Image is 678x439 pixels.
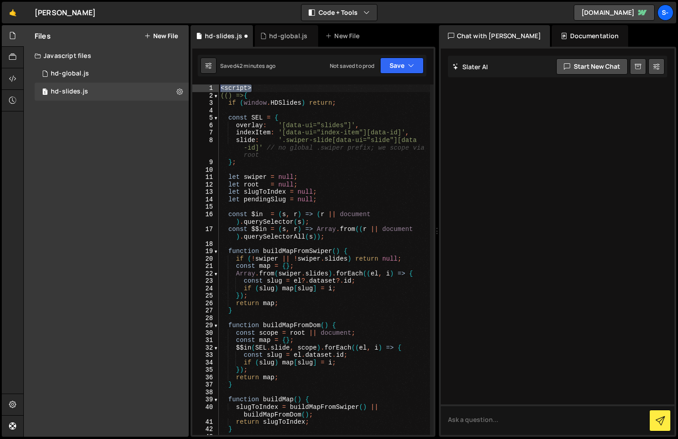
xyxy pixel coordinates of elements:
h2: Files [35,31,51,41]
button: Save [380,58,424,74]
div: Not saved to prod [330,62,375,70]
div: 15 [192,203,219,211]
div: 36 [192,374,219,381]
div: 8 [192,137,219,159]
div: 40 [192,404,219,418]
div: Javascript files [24,47,189,65]
div: 38 [192,389,219,396]
div: 7 [192,129,219,137]
div: 18 [192,240,219,248]
div: Documentation [552,25,628,47]
div: 31 [192,337,219,344]
div: 35 [192,366,219,374]
a: s- [657,4,674,21]
div: 6 [192,122,219,129]
div: 39 [192,396,219,404]
div: 34 [192,359,219,367]
div: 13 [192,188,219,196]
div: 23 [192,277,219,285]
div: Chat with [PERSON_NAME] [439,25,550,47]
div: 12 [192,181,219,189]
div: 33 [192,351,219,359]
div: 28 [192,315,219,322]
div: 26 [192,300,219,307]
button: New File [144,32,178,40]
div: 17 [192,226,219,240]
div: 9 [192,159,219,166]
div: 25 [192,292,219,300]
a: [DOMAIN_NAME] [574,4,655,21]
div: 42 minutes ago [236,62,275,70]
div: 32 [192,344,219,352]
div: 37 [192,381,219,389]
h2: Slater AI [452,62,488,71]
div: 21 [192,262,219,270]
div: New File [325,31,363,40]
div: 5 [192,114,219,122]
div: 22 [192,270,219,278]
div: 29 [192,322,219,329]
div: 1 [192,84,219,92]
div: 10 [192,166,219,174]
div: 30 [192,329,219,337]
div: 4 [192,107,219,115]
div: 19 [192,248,219,255]
div: 17020/47060.js [35,83,189,101]
div: 27 [192,307,219,315]
div: 20 [192,255,219,263]
div: hd-global.js [51,70,89,78]
span: 1 [42,89,48,96]
div: hd-global.js [269,31,307,40]
div: 42 [192,426,219,433]
div: 11 [192,173,219,181]
div: 14 [192,196,219,204]
div: 16 [192,211,219,226]
div: 41 [192,418,219,426]
div: hd-slides.js [51,88,88,96]
div: 3 [192,99,219,107]
div: 24 [192,285,219,293]
div: 17020/46749.js [35,65,189,83]
div: Saved [220,62,275,70]
button: Code + Tools [301,4,377,21]
div: 2 [192,92,219,100]
a: 🤙 [2,2,24,23]
button: Start new chat [556,58,628,75]
div: [PERSON_NAME] [35,7,96,18]
div: hd-slides.js [205,31,242,40]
